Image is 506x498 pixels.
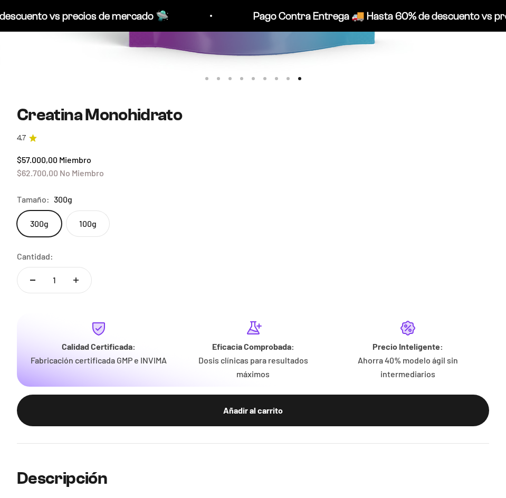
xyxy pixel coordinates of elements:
[62,341,136,351] strong: Calidad Certificada:
[17,155,58,165] span: $57.000,00
[54,193,72,206] span: 300g
[38,404,468,417] div: Añadir al carrito
[212,341,294,351] strong: Eficacia Comprobada:
[17,395,489,426] button: Añadir al carrito
[17,250,53,263] label: Cantidad:
[30,353,167,367] p: Fabricación certificada GMP e INVIMA
[184,353,322,380] p: Dosis clínicas para resultados máximos
[17,132,26,144] span: 4.7
[61,267,91,293] button: Aumentar cantidad
[339,353,476,380] p: Ahorra 40% modelo ágil sin intermediarios
[17,193,50,206] legend: Tamaño:
[60,168,104,178] span: No Miembro
[17,267,48,293] button: Reducir cantidad
[17,132,489,144] a: 4.74.7 de 5.0 estrellas
[17,106,489,124] h1: Creatina Monohidrato
[17,168,58,178] span: $62.700,00
[59,155,91,165] span: Miembro
[17,469,489,487] h2: Descripción
[373,341,443,351] strong: Precio Inteligente:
